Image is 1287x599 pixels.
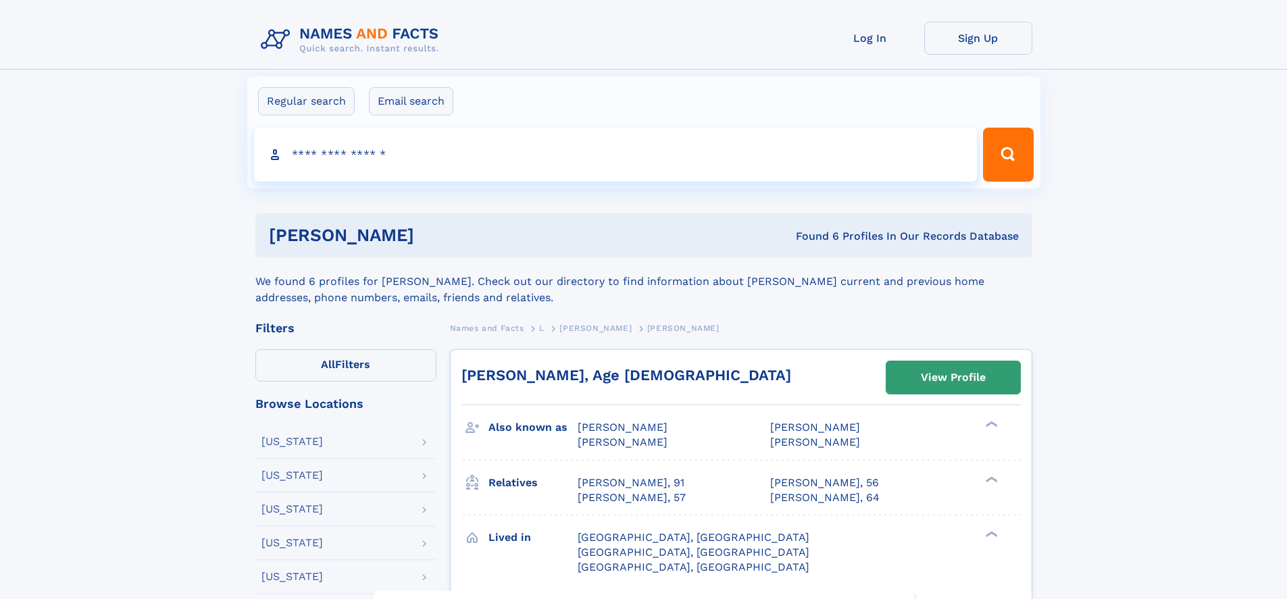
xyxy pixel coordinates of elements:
[488,416,578,439] h3: Also known as
[559,323,632,333] span: [PERSON_NAME]
[261,436,323,447] div: [US_STATE]
[269,227,605,244] h1: [PERSON_NAME]
[982,529,999,538] div: ❯
[539,319,545,336] a: L
[578,546,809,558] span: [GEOGRAPHIC_DATA], [GEOGRAPHIC_DATA]
[886,361,1020,394] a: View Profile
[816,22,924,55] a: Log In
[924,22,1032,55] a: Sign Up
[605,229,1019,244] div: Found 6 Profiles In Our Records Database
[559,319,632,336] a: [PERSON_NAME]
[261,504,323,515] div: [US_STATE]
[578,421,667,434] span: [PERSON_NAME]
[983,128,1033,182] button: Search Button
[261,470,323,481] div: [US_STATE]
[578,531,809,544] span: [GEOGRAPHIC_DATA], [GEOGRAPHIC_DATA]
[578,475,684,490] a: [PERSON_NAME], 91
[255,398,436,410] div: Browse Locations
[261,571,323,582] div: [US_STATE]
[578,490,686,505] a: [PERSON_NAME], 57
[488,526,578,549] h3: Lived in
[921,362,986,393] div: View Profile
[255,257,1032,306] div: We found 6 profiles for [PERSON_NAME]. Check out our directory to find information about [PERSON_...
[770,421,860,434] span: [PERSON_NAME]
[461,367,791,384] a: [PERSON_NAME], Age [DEMOGRAPHIC_DATA]
[647,323,720,333] span: [PERSON_NAME]
[261,538,323,548] div: [US_STATE]
[369,87,453,115] label: Email search
[770,490,880,505] a: [PERSON_NAME], 64
[982,475,999,484] div: ❯
[255,322,436,334] div: Filters
[254,128,978,182] input: search input
[255,22,450,58] img: Logo Names and Facts
[578,436,667,448] span: [PERSON_NAME]
[258,87,355,115] label: Regular search
[770,436,860,448] span: [PERSON_NAME]
[539,323,545,333] span: L
[770,475,879,490] a: [PERSON_NAME], 56
[982,420,999,429] div: ❯
[578,561,809,573] span: [GEOGRAPHIC_DATA], [GEOGRAPHIC_DATA]
[255,349,436,382] label: Filters
[321,358,335,371] span: All
[450,319,524,336] a: Names and Facts
[488,471,578,494] h3: Relatives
